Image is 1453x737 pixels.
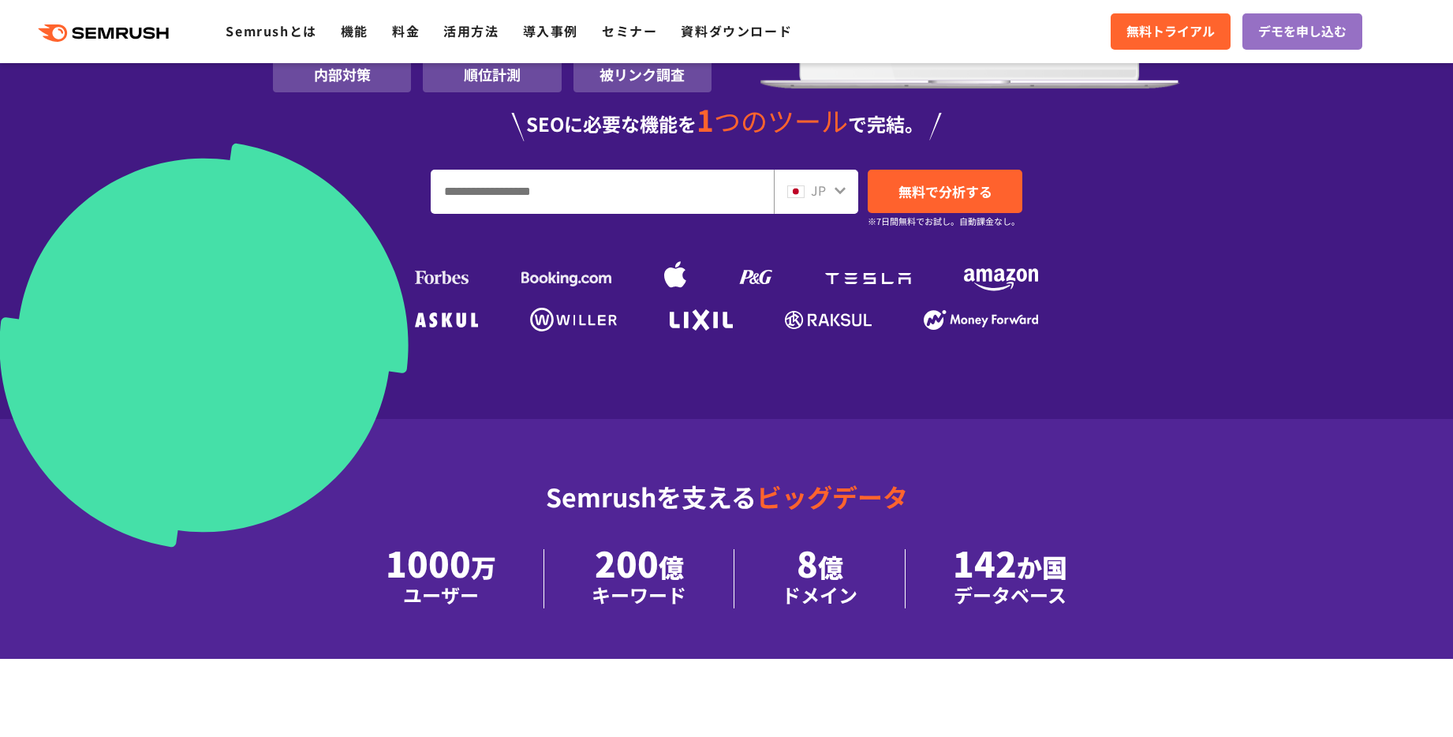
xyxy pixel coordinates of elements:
[226,21,316,40] a: Semrushとは
[423,57,561,92] li: 順位計測
[273,105,1180,141] div: SEOに必要な機能を
[756,478,908,514] span: ビッグデータ
[848,110,924,137] span: で完結。
[1126,21,1215,42] span: 無料トライアル
[868,214,1020,229] small: ※7日間無料でお試し。自動課金なし。
[659,548,684,585] span: 億
[273,57,411,92] li: 内部対策
[714,101,848,140] span: つのツール
[273,470,1180,549] div: Semrushを支える
[1258,21,1347,42] span: デモを申し込む
[1017,548,1067,585] span: か国
[697,98,714,140] span: 1
[953,581,1067,608] div: データベース
[898,181,992,201] span: 無料で分析する
[523,21,578,40] a: 導入事例
[341,21,368,40] a: 機能
[431,170,773,213] input: URL、キーワードを入力してください
[818,548,843,585] span: 億
[592,581,686,608] div: キーワード
[734,549,906,608] li: 8
[392,21,420,40] a: 料金
[443,21,499,40] a: 活用方法
[811,181,826,200] span: JP
[906,549,1115,608] li: 142
[602,21,657,40] a: セミナー
[782,581,857,608] div: ドメイン
[681,21,792,40] a: 資料ダウンロード
[1242,13,1362,50] a: デモを申し込む
[544,549,734,608] li: 200
[1111,13,1231,50] a: 無料トライアル
[573,57,712,92] li: 被リンク調査
[868,170,1022,213] a: 無料で分析する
